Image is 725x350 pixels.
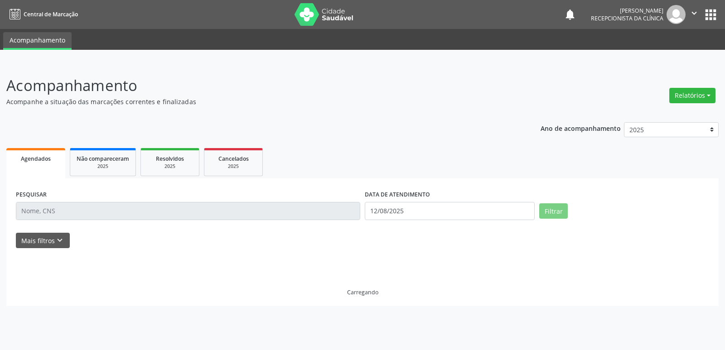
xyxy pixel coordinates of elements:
a: Central de Marcação [6,7,78,22]
p: Acompanhe a situação das marcações correntes e finalizadas [6,97,505,106]
input: Selecione um intervalo [365,202,535,220]
span: Não compareceram [77,155,129,163]
span: Agendados [21,155,51,163]
label: PESQUISAR [16,188,47,202]
span: Central de Marcação [24,10,78,18]
button: notifications [564,8,576,21]
i:  [689,8,699,18]
button: apps [703,7,719,23]
button: Relatórios [669,88,715,103]
div: Carregando [347,288,378,296]
span: Cancelados [218,155,249,163]
input: Nome, CNS [16,202,360,220]
div: [PERSON_NAME] [591,7,663,14]
button: Filtrar [539,203,568,219]
label: DATA DE ATENDIMENTO [365,188,430,202]
i: keyboard_arrow_down [55,235,65,245]
span: Recepcionista da clínica [591,14,663,22]
div: 2025 [77,163,129,170]
div: 2025 [147,163,193,170]
span: Resolvidos [156,155,184,163]
div: 2025 [211,163,256,170]
img: img [667,5,686,24]
a: Acompanhamento [3,32,72,50]
button:  [686,5,703,24]
button: Mais filtroskeyboard_arrow_down [16,233,70,249]
p: Ano de acompanhamento [541,122,621,134]
p: Acompanhamento [6,74,505,97]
